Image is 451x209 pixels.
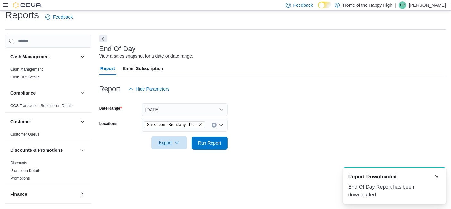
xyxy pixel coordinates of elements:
[151,136,187,149] button: Export
[79,89,86,97] button: Compliance
[198,140,221,146] span: Run Report
[348,173,441,181] div: Notification
[99,53,193,59] div: View a sales snapshot for a date or date range.
[5,159,91,185] div: Discounts & Promotions
[5,102,91,112] div: Compliance
[10,161,27,165] a: Discounts
[10,147,63,153] h3: Discounts & Promotions
[192,137,228,150] button: Run Report
[10,75,39,79] a: Cash Out Details
[10,191,77,197] button: Finance
[10,104,74,108] a: OCS Transaction Submission Details
[198,123,202,127] button: Remove Saskatoon - Broadway - Prairie Records from selection in this group
[10,168,41,173] a: Promotion Details
[99,35,107,42] button: Next
[293,2,313,8] span: Feedback
[219,123,224,128] button: Open list of options
[10,118,31,125] h3: Customer
[144,121,205,128] span: Saskatoon - Broadway - Prairie Records
[155,136,183,149] span: Export
[147,122,197,128] span: Saskatoon - Broadway - Prairie Records
[212,123,217,128] button: Clear input
[79,53,86,60] button: Cash Management
[10,191,27,197] h3: Finance
[400,1,405,9] span: LP
[409,1,446,9] p: [PERSON_NAME]
[10,90,36,96] h3: Compliance
[10,90,77,96] button: Compliance
[142,103,228,116] button: [DATE]
[79,118,86,125] button: Customer
[395,1,396,9] p: |
[99,45,136,53] h3: End Of Day
[126,83,172,95] button: Hide Parameters
[343,1,392,9] p: Home of the Happy High
[99,85,120,93] h3: Report
[123,62,163,75] span: Email Subscription
[10,160,27,166] span: Discounts
[10,176,30,181] a: Promotions
[79,146,86,154] button: Discounts & Promotions
[79,190,86,198] button: Finance
[348,173,397,181] span: Report Downloaded
[43,11,75,23] a: Feedback
[5,66,91,84] div: Cash Management
[100,62,115,75] span: Report
[136,86,169,92] span: Hide Parameters
[10,53,77,60] button: Cash Management
[318,8,318,9] span: Dark Mode
[99,121,117,126] label: Locations
[5,131,91,141] div: Customer
[433,173,441,181] button: Dismiss toast
[10,75,39,80] span: Cash Out Details
[53,14,73,20] span: Feedback
[10,53,50,60] h3: Cash Management
[10,118,77,125] button: Customer
[318,2,332,8] input: Dark Mode
[5,9,39,22] h1: Reports
[10,132,39,137] a: Customer Queue
[10,147,77,153] button: Discounts & Promotions
[399,1,406,9] div: Lulu Perry
[348,183,441,199] div: End Of Day Report has been downloaded
[13,2,42,8] img: Cova
[99,106,122,111] label: Date Range
[10,67,43,72] a: Cash Management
